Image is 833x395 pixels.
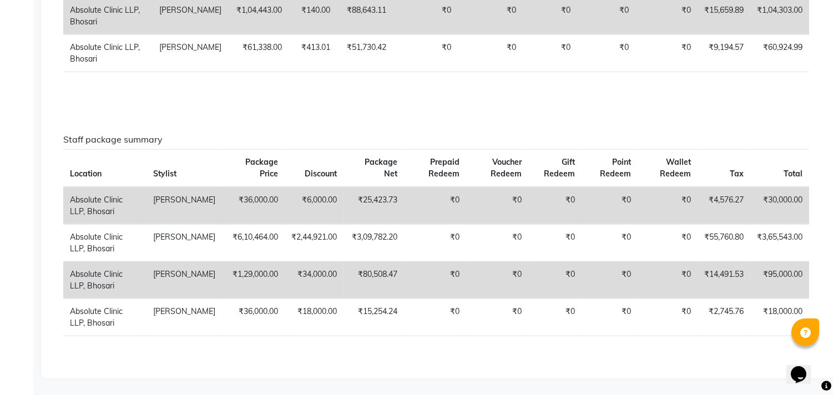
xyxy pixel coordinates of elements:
td: ₹6,10,464.00 [222,224,285,261]
span: Total [784,169,802,179]
td: [PERSON_NAME] [147,261,222,298]
td: ₹0 [582,261,638,298]
td: ₹0 [638,261,698,298]
td: ₹6,000.00 [285,187,344,225]
span: Voucher Redeem [491,157,522,179]
td: ₹36,000.00 [222,298,285,336]
td: ₹18,000.00 [750,298,809,336]
span: Tax [730,169,744,179]
td: ₹0 [582,187,638,225]
td: ₹0 [528,261,582,298]
td: ₹0 [638,224,698,261]
span: Package Price [245,157,278,179]
h6: Staff package summary [63,134,809,145]
td: ₹51,730.42 [337,34,392,72]
td: Absolute Clinic LLP, Bhosari [63,261,147,298]
td: ₹36,000.00 [222,187,285,225]
td: ₹0 [528,298,582,336]
td: ₹3,65,543.00 [750,224,809,261]
td: ₹0 [635,34,698,72]
span: Stylist [153,169,176,179]
td: ₹0 [582,224,638,261]
span: Discount [305,169,337,179]
span: Package Net [365,157,397,179]
td: ₹30,000.00 [750,187,809,225]
td: ₹0 [404,298,466,336]
td: ₹9,194.57 [698,34,750,72]
td: ₹61,338.00 [228,34,289,72]
td: ₹0 [582,298,638,336]
td: ₹0 [528,224,582,261]
td: ₹4,576.27 [698,187,750,225]
td: ₹0 [466,187,528,225]
td: ₹2,44,921.00 [285,224,344,261]
td: ₹2,745.76 [698,298,750,336]
span: Prepaid Redeem [428,157,460,179]
td: [PERSON_NAME] [153,34,228,72]
td: Absolute Clinic LLP, Bhosari [63,224,147,261]
td: [PERSON_NAME] [147,298,222,336]
td: ₹80,508.47 [344,261,404,298]
td: Absolute Clinic LLP, Bhosari [63,187,147,225]
td: ₹0 [404,224,466,261]
td: ₹60,924.99 [750,34,809,72]
td: ₹34,000.00 [285,261,344,298]
td: ₹413.01 [289,34,337,72]
td: ₹0 [466,298,528,336]
td: ₹0 [404,187,466,225]
td: ₹0 [638,187,698,225]
td: ₹25,423.73 [344,187,404,225]
td: ₹55,760.80 [698,224,750,261]
span: Wallet Redeem [660,157,691,179]
td: ₹0 [528,187,582,225]
td: [PERSON_NAME] [147,187,222,225]
td: ₹14,491.53 [698,261,750,298]
td: ₹15,254.24 [344,298,404,336]
td: ₹0 [466,224,528,261]
span: Gift Redeem [544,157,575,179]
span: Location [70,169,102,179]
td: ₹18,000.00 [285,298,344,336]
td: ₹0 [404,261,466,298]
td: ₹0 [523,34,577,72]
iframe: chat widget [786,351,822,384]
td: ₹0 [393,34,458,72]
td: [PERSON_NAME] [147,224,222,261]
td: ₹0 [458,34,523,72]
span: Point Redeem [600,157,631,179]
td: ₹0 [577,34,635,72]
td: ₹0 [638,298,698,336]
td: Absolute Clinic LLP, Bhosari [63,34,153,72]
td: ₹3,09,782.20 [344,224,404,261]
td: Absolute Clinic LLP, Bhosari [63,298,147,336]
td: ₹0 [466,261,528,298]
td: ₹1,29,000.00 [222,261,285,298]
td: ₹95,000.00 [750,261,809,298]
